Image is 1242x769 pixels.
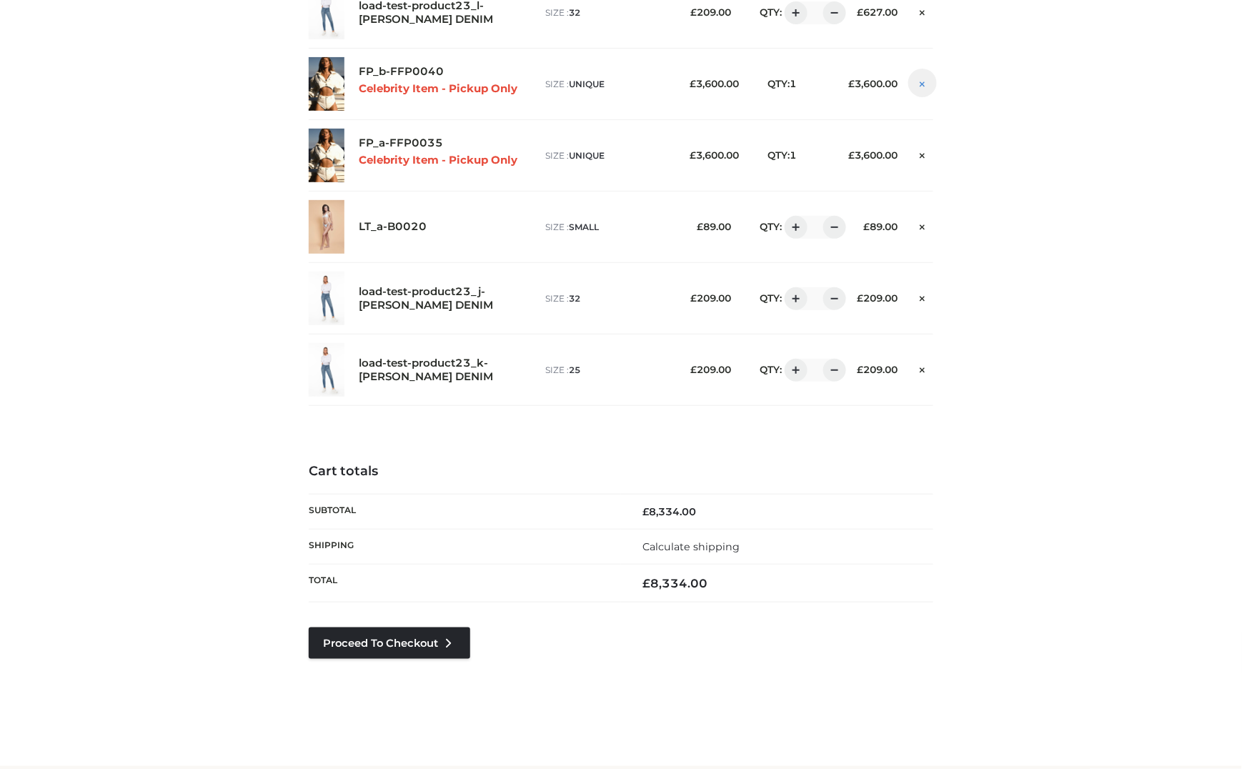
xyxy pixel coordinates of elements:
[569,7,580,18] span: 32
[745,216,841,239] div: QTY:
[690,149,697,161] span: £
[912,287,933,306] a: Remove this item
[359,82,531,96] p: Celebrity Item - Pickup Only
[642,505,696,518] bdi: 8,334.00
[848,78,855,89] span: £
[690,292,731,304] bdi: 209.00
[690,364,731,375] bdi: 209.00
[697,221,731,232] bdi: 89.00
[359,220,427,234] a: LT_a-B0020
[857,6,898,18] bdi: 627.00
[309,565,621,602] th: Total
[642,576,707,590] bdi: 8,334.00
[359,65,444,79] a: FP_b-FFP0040
[545,221,675,234] p: size :
[857,364,898,375] bdi: 209.00
[690,6,697,18] span: £
[642,505,649,518] span: £
[754,76,833,92] div: QTY: 1
[690,78,697,89] span: £
[569,293,580,304] span: 32
[690,78,740,89] bdi: 3,600.00
[690,149,740,161] bdi: 3,600.00
[857,364,863,375] span: £
[569,222,599,232] span: SMALL
[912,1,933,20] a: Remove this item
[745,359,841,382] div: QTY:
[359,357,514,384] a: load-test-product23_k-[PERSON_NAME] DENIM
[545,78,675,91] p: size :
[912,216,933,234] a: Remove this item
[309,627,470,659] a: Proceed to Checkout
[863,221,898,232] bdi: 89.00
[848,149,855,161] span: £
[642,540,740,553] a: Calculate shipping
[359,137,443,150] a: FP_a-FFP0035
[359,154,531,167] p: Celebrity Item - Pickup Only
[642,576,650,590] span: £
[309,494,621,529] th: Subtotal
[912,359,933,377] a: Remove this item
[690,6,731,18] bdi: 209.00
[754,147,833,164] div: QTY: 1
[690,292,697,304] span: £
[690,364,697,375] span: £
[545,6,675,19] p: size :
[545,149,675,162] p: size :
[745,1,841,24] div: QTY:
[857,6,863,18] span: £
[863,221,870,232] span: £
[569,79,605,89] span: UNIQUE
[857,292,863,304] span: £
[309,464,933,480] h4: Cart totals
[697,221,703,232] span: £
[569,364,580,375] span: 25
[848,149,898,161] bdi: 3,600.00
[848,78,898,89] bdi: 3,600.00
[309,529,621,564] th: Shipping
[912,73,933,91] a: Remove this item
[912,144,933,163] a: Remove this item
[545,292,675,305] p: size :
[745,287,841,310] div: QTY:
[857,292,898,304] bdi: 209.00
[545,364,675,377] p: size :
[359,285,514,312] a: load-test-product23_j-[PERSON_NAME] DENIM
[569,150,605,161] span: UNIQUE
